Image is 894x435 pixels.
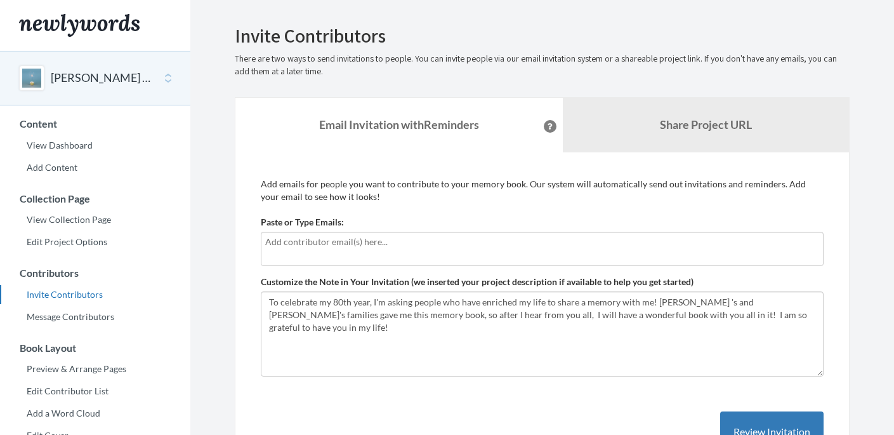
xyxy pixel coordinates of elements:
[51,70,154,86] button: [PERSON_NAME] 80th Birthday Memory Book
[261,216,344,229] label: Paste or Type Emails:
[235,25,850,46] h2: Invite Contributors
[1,118,190,130] h3: Content
[261,276,694,288] label: Customize the Note in Your Invitation (we inserted your project description if available to help ...
[261,291,824,377] textarea: To celebrate my 80th year, I'm asking people who have enriched my life to share a memory with me!...
[319,117,479,131] strong: Email Invitation with Reminders
[261,178,824,203] p: Add emails for people you want to contribute to your memory book. Our system will automatically s...
[1,193,190,204] h3: Collection Page
[660,117,752,131] b: Share Project URL
[19,14,140,37] img: Newlywords logo
[235,53,850,78] p: There are two ways to send invitations to people. You can invite people via our email invitation ...
[1,267,190,279] h3: Contributors
[265,235,819,249] input: Add contributor email(s) here...
[1,342,190,354] h3: Book Layout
